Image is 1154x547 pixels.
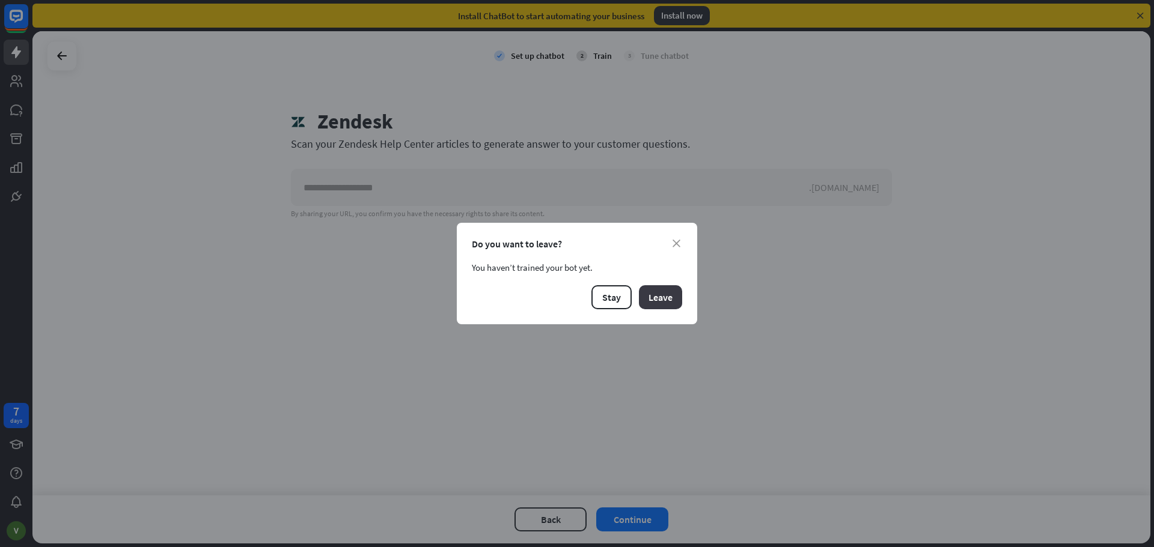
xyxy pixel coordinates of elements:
button: Stay [591,285,632,309]
div: You haven’t trained your bot yet. [472,262,682,273]
div: Do you want to leave? [472,238,682,250]
button: Open LiveChat chat widget [10,5,46,41]
i: close [673,240,680,247]
button: Leave [639,285,682,309]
